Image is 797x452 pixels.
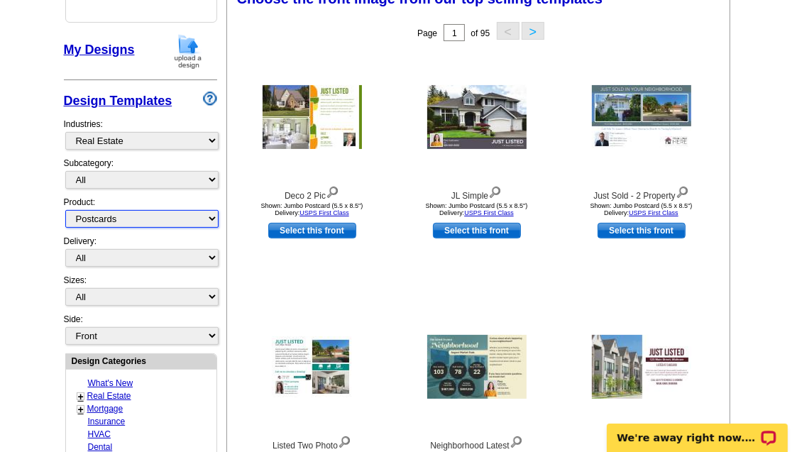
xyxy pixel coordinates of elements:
[64,196,217,235] div: Product:
[203,92,217,106] img: design-wizard-help-icon.png
[427,335,527,399] img: Neighborhood Latest
[427,85,527,149] img: JL Simple
[64,111,217,157] div: Industries:
[78,404,84,415] a: +
[299,209,349,216] a: USPS First Class
[234,202,390,216] div: Shown: Jumbo Postcard (5.5 x 8.5") Delivery:
[564,202,720,216] div: Shown: Jumbo Postcard (5.5 x 8.5") Delivery:
[64,43,135,57] a: My Designs
[64,235,217,274] div: Delivery:
[399,183,555,202] div: JL Simple
[88,378,133,388] a: What's New
[234,433,390,452] div: Listed Two Photo
[676,183,689,199] img: view design details
[564,433,720,452] div: RE Fresh
[64,94,172,108] a: Design Templates
[272,336,353,397] img: Listed Two Photo
[64,274,217,313] div: Sizes:
[399,433,555,452] div: Neighborhood Latest
[64,313,217,346] div: Side:
[564,183,720,202] div: Just Sold - 2 Property
[629,209,678,216] a: USPS First Class
[433,223,521,238] a: use this design
[471,28,490,38] span: of 95
[234,183,390,202] div: Deco 2 Pic
[326,183,339,199] img: view design details
[64,157,217,196] div: Subcategory:
[522,22,544,40] button: >
[464,209,514,216] a: USPS First Class
[78,391,84,402] a: +
[66,354,216,368] div: Design Categories
[268,223,356,238] a: use this design
[88,429,111,439] a: HVAC
[497,22,520,40] button: <
[87,391,131,401] a: Real Estate
[88,442,113,452] a: Dental
[263,85,362,149] img: Deco 2 Pic
[399,202,555,216] div: Shown: Jumbo Postcard (5.5 x 8.5") Delivery:
[488,183,502,199] img: view design details
[598,407,797,452] iframe: LiveChat chat widget
[592,335,691,399] img: RE Fresh
[338,433,351,448] img: view design details
[88,417,126,426] a: Insurance
[417,28,437,38] span: Page
[87,404,123,414] a: Mortgage
[170,33,207,70] img: upload-design
[592,85,691,149] img: Just Sold - 2 Property
[510,433,523,448] img: view design details
[598,223,686,238] a: use this design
